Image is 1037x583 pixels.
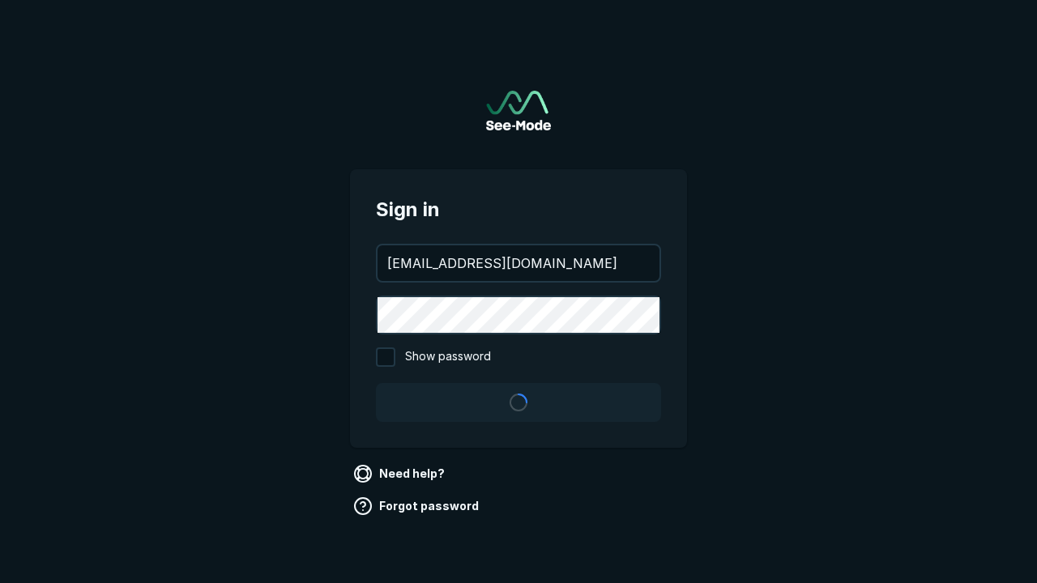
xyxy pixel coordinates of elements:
a: Forgot password [350,493,485,519]
span: Sign in [376,195,661,224]
a: Go to sign in [486,91,551,130]
img: See-Mode Logo [486,91,551,130]
span: Show password [405,347,491,367]
a: Need help? [350,461,451,487]
input: your@email.com [378,245,659,281]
